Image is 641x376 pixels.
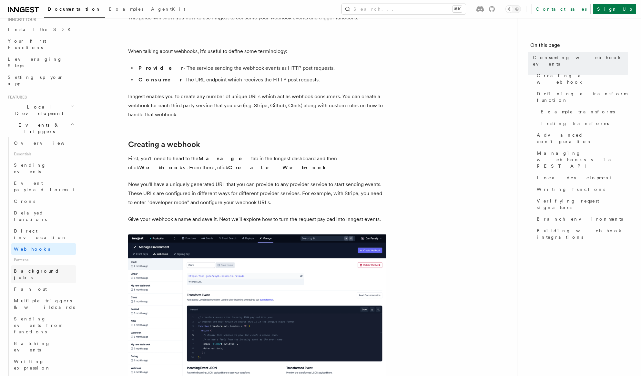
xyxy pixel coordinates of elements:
a: Creating a webhook [128,140,200,149]
span: Building webhook integrations [537,227,628,240]
a: Sending events [11,159,76,177]
a: AgentKit [147,2,189,17]
span: Crons [14,199,35,204]
a: Consuming webhook events [530,52,628,70]
a: Documentation [44,2,105,18]
a: Batching events [11,338,76,356]
a: Writing expression [11,356,76,374]
a: Sending events from functions [11,313,76,338]
span: Documentation [48,6,101,12]
span: Local Development [5,104,70,117]
span: Event payload format [14,181,75,192]
span: Patterns [11,255,76,265]
span: Leveraging Steps [8,57,62,68]
span: Creating a webhook [537,72,628,85]
a: Overview [11,137,76,149]
a: Local development [534,172,628,183]
p: Inngest enables you to create any number of unique URLs which act as webhook consumers. You can c... [128,92,386,119]
p: Give your webhook a name and save it. Next we'll explore how to turn the request payload into Inn... [128,215,386,224]
span: Verifying request signatures [537,198,628,211]
span: Delayed functions [14,210,47,222]
button: Events & Triggers [5,119,76,137]
p: First, you'll need to head to the tab in the Inngest dashboard and then click . From there, click . [128,154,386,172]
a: Examples [105,2,147,17]
span: Events & Triggers [5,122,70,135]
span: Features [5,95,27,100]
p: Now you'll have a uniquely generated URL that you can provide to any provider service to start se... [128,180,386,207]
strong: Manage [198,155,251,162]
span: AgentKit [151,6,185,12]
span: Defining a transform function [537,90,628,103]
a: Writing functions [534,183,628,195]
span: Local development [537,174,612,181]
a: Fan out [11,283,76,295]
a: Contact sales [532,4,591,14]
span: Branch environments [537,216,623,222]
a: Building webhook integrations [534,225,628,243]
span: Managing webhooks via REST API [537,150,628,169]
strong: Provider [138,65,183,71]
strong: Webhooks [139,164,187,171]
span: Fan out [14,287,47,292]
span: Webhooks [14,246,50,252]
a: Event payload format [11,177,76,195]
span: Background jobs [14,268,59,280]
kbd: ⌘K [453,6,462,12]
a: Managing webhooks via REST API [534,147,628,172]
a: Testing transforms [538,118,628,129]
span: Direct invocation [14,228,67,240]
a: Example transforms [538,106,628,118]
span: Examples [109,6,143,12]
h4: On this page [530,41,628,52]
span: Setting up your app [8,75,63,86]
span: Writing functions [537,186,605,193]
span: Advanced configuration [537,132,628,145]
span: Essentials [11,149,76,159]
a: Defining a transform function [534,88,628,106]
a: Multiple triggers & wildcards [11,295,76,313]
a: Your first Functions [5,35,76,53]
a: Webhooks [11,243,76,255]
a: Install the SDK [5,24,76,35]
span: Example transforms [541,109,615,115]
span: Your first Functions [8,38,46,50]
li: - The URL endpoint which receives the HTTP post requests. [137,75,386,84]
a: Branch environments [534,213,628,225]
span: Testing transforms [541,120,609,127]
button: Local Development [5,101,76,119]
span: Sending events [14,162,46,174]
span: Install the SDK [8,27,75,32]
a: Crons [11,195,76,207]
p: When talking about webhooks, it's useful to define some terminology: [128,47,386,56]
a: Setting up your app [5,71,76,89]
a: Direct invocation [11,225,76,243]
a: Delayed functions [11,207,76,225]
strong: Create Webhook [228,164,326,171]
span: Consuming webhook events [533,54,628,67]
li: - The service sending the webhook events as HTTP post requests. [137,64,386,73]
button: Search...⌘K [342,4,466,14]
a: Advanced configuration [534,129,628,147]
span: Inngest tour [5,17,36,22]
a: Sign Up [593,4,636,14]
strong: Consumer [138,77,182,83]
a: Creating a webhook [534,70,628,88]
span: Overview [14,141,80,146]
span: Writing expression [14,359,51,371]
a: Background jobs [11,265,76,283]
span: Multiple triggers & wildcards [14,298,75,310]
a: Verifying request signatures [534,195,628,213]
button: Toggle dark mode [505,5,521,13]
span: Sending events from functions [14,316,62,334]
a: Leveraging Steps [5,53,76,71]
span: Batching events [14,341,50,352]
